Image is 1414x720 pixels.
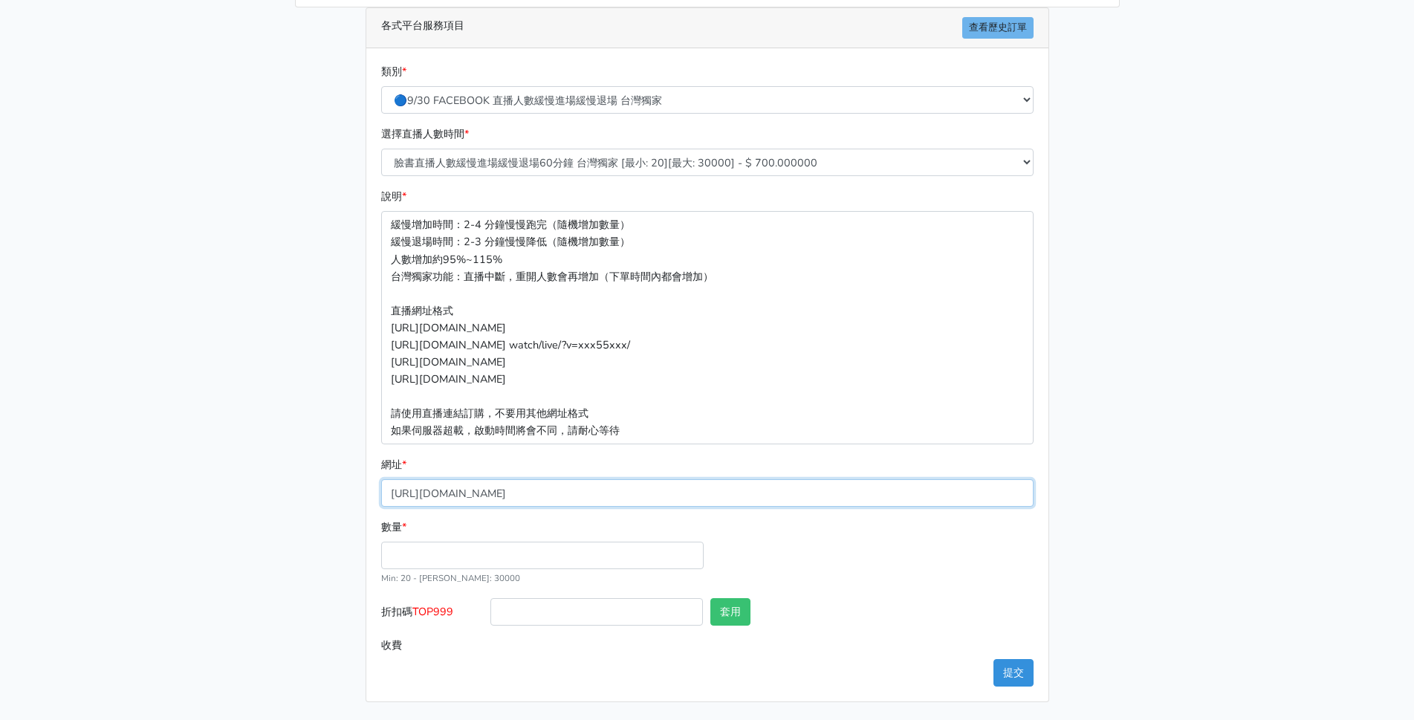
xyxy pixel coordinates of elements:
small: Min: 20 - [PERSON_NAME]: 30000 [381,572,520,584]
input: 這邊填入網址 [381,479,1034,507]
label: 網址 [381,456,406,473]
label: 數量 [381,519,406,536]
label: 折扣碼 [377,598,487,632]
p: 緩慢增加時間：2-4 分鐘慢慢跑完（隨機增加數量） 緩慢退場時間：2-3 分鐘慢慢降低（隨機增加數量） 人數增加約95%~115% 台灣獨家功能：直播中斷，重開人數會再增加（下單時間內都會增加）... [381,211,1034,444]
label: 選擇直播人數時間 [381,126,469,143]
button: 套用 [710,598,750,626]
label: 類別 [381,63,406,80]
button: 提交 [993,659,1034,687]
label: 收費 [377,632,487,659]
a: 查看歷史訂單 [962,17,1034,39]
div: 各式平台服務項目 [366,8,1048,48]
label: 說明 [381,188,406,205]
span: TOP999 [412,604,453,619]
